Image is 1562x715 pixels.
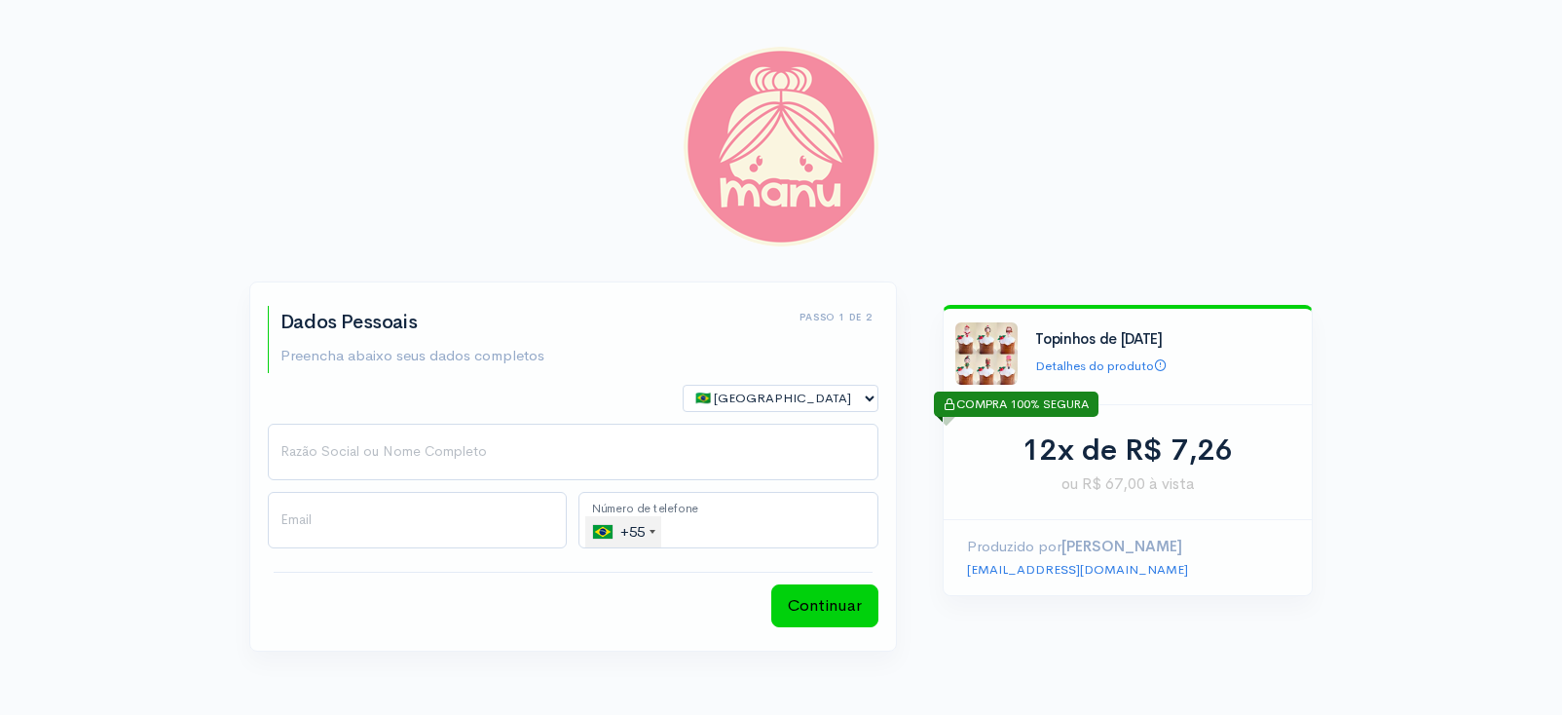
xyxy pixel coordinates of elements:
[268,492,568,548] input: Email
[585,516,661,547] div: Brazil (Brasil): +55
[934,392,1098,417] div: COMPRA 100% SEGURA
[268,424,878,480] input: Nome Completo
[1035,357,1167,374] a: Detalhes do produto
[1061,537,1182,555] strong: [PERSON_NAME]
[771,584,878,627] button: Continuar
[967,536,1288,558] p: Produzido por
[967,561,1188,578] a: [EMAIL_ADDRESS][DOMAIN_NAME]
[967,472,1288,496] span: ou R$ 67,00 à vista
[800,312,873,322] h6: Passo 1 de 2
[684,47,878,246] img: Manu Severo Cursos
[280,312,544,333] h2: Dados Pessoais
[967,429,1288,472] div: 12x de R$ 7,26
[955,322,1018,385] img: Capa%20link%20compra%20Topinhos%20Natal.jpg
[280,345,544,367] p: Preencha abaixo seus dados completos
[1035,331,1294,348] h4: Topinhos de [DATE]
[593,516,661,547] div: +55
